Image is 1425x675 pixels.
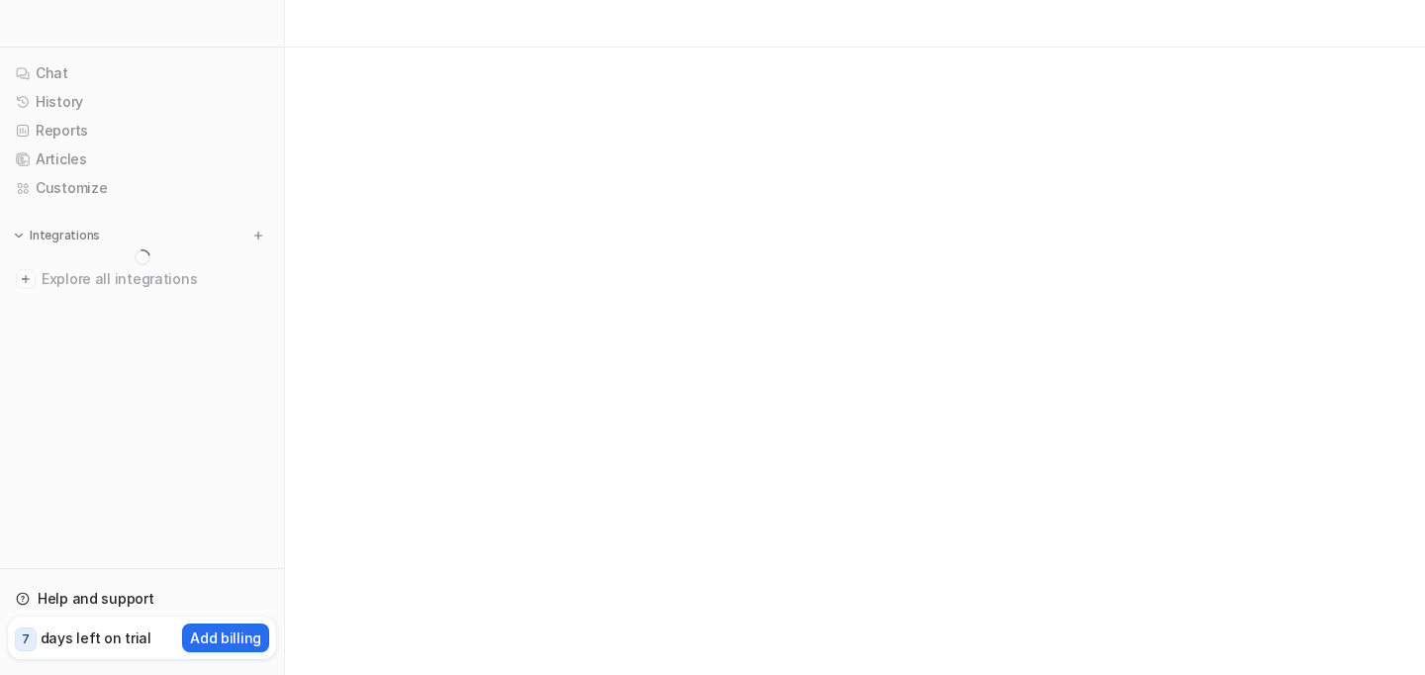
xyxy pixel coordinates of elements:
a: History [8,88,276,116]
a: Reports [8,117,276,145]
img: expand menu [12,229,26,242]
img: explore all integrations [16,269,36,289]
a: Articles [8,145,276,173]
span: Explore all integrations [42,263,268,295]
a: Customize [8,174,276,202]
p: Integrations [30,228,100,243]
button: Add billing [182,624,269,652]
img: menu_add.svg [251,229,265,242]
a: Chat [8,59,276,87]
p: days left on trial [41,627,151,648]
p: Add billing [190,627,261,648]
button: Integrations [8,226,106,245]
a: Help and support [8,585,276,613]
a: Explore all integrations [8,265,276,293]
p: 7 [22,630,30,648]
